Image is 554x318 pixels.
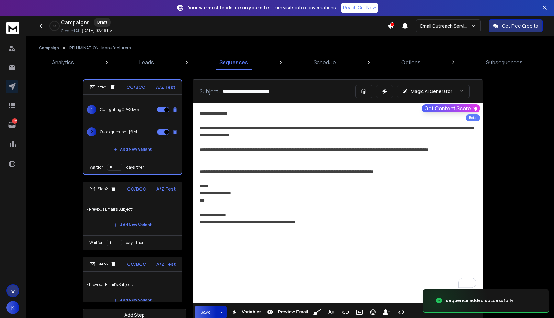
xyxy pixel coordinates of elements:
p: Get Free Credits [502,23,538,29]
a: Analytics [48,54,78,70]
div: Step 1 [90,84,116,90]
button: Add New Variant [108,294,157,307]
p: Wait for [89,240,103,245]
p: Options [401,58,421,66]
div: Draft [94,18,111,27]
li: Step3CC/BCCA/Z Test<Previous Email's Subject>Add New Variant [83,257,182,311]
button: Campaign [39,45,59,51]
p: Wait for [90,165,103,170]
button: Magic AI Generator [397,85,470,98]
p: Subsequences [486,58,523,66]
p: RELUMINATION - Manufacturers [69,45,131,51]
li: Step2CC/BCCA/Z Test<Previous Email's Subject>Add New VariantWait fordays, then [83,182,182,250]
a: 512 [6,118,18,131]
button: Add New Variant [108,218,157,231]
div: Step 3 [89,261,116,267]
span: 1 [87,105,96,114]
p: Leads [139,58,154,66]
button: Get Free Credits [489,19,543,32]
p: Sequences [219,58,248,66]
p: days, then [126,240,144,245]
p: A/Z Test [156,186,176,192]
p: – Turn visits into conversations [188,5,336,11]
div: sequence added successfully. [446,297,514,304]
a: Sequences [215,54,252,70]
img: logo [6,22,19,34]
span: 2 [87,127,96,136]
p: CC/BCC [127,261,146,267]
p: CC/BCC [127,186,146,192]
span: Variables [240,309,263,315]
p: Analytics [52,58,74,66]
div: Beta [466,114,480,121]
a: Options [398,54,424,70]
p: [DATE] 02:46 PM [82,28,113,33]
a: Reach Out Now [341,3,378,13]
p: 512 [12,118,17,124]
span: Preview Email [276,309,309,315]
button: Get Content Score [422,104,480,112]
div: Step 2 [89,186,116,192]
p: <Previous Email's Subject> [87,200,178,218]
a: Leads [135,54,158,70]
p: CC/BCC [126,84,145,90]
p: Created At: [61,29,80,34]
p: Reach Out Now [343,5,376,11]
p: Magic AI Generator [411,88,452,95]
p: Subject: [200,88,220,95]
p: 0 % [53,24,56,28]
strong: Your warmest leads are on your site [188,5,269,11]
button: Add New Variant [108,143,157,156]
button: K [6,301,19,314]
p: Cut lighting OPEX by 50% [100,107,142,112]
h1: Campaigns [61,18,90,26]
p: A/Z Test [156,84,175,90]
p: Email Outreach Service [420,23,470,29]
p: days, then [126,165,145,170]
a: Schedule [310,54,340,70]
a: Subsequences [482,54,526,70]
p: Quick question {{firstName}} [100,129,142,135]
p: A/Z Test [156,261,176,267]
p: Schedule [314,58,336,66]
p: <Previous Email's Subject> [87,276,178,294]
div: To enrich screen reader interactions, please activate Accessibility in Grammarly extension settings [193,103,483,294]
li: Step1CC/BCCA/Z Test1Cut lighting OPEX by 50%2Quick question {{firstName}}Add New VariantWait ford... [83,79,182,175]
